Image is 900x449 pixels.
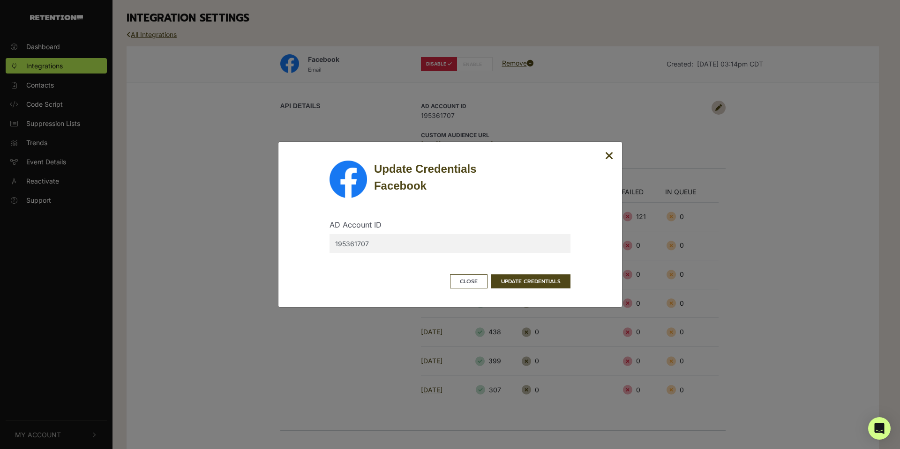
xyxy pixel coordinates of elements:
div: Open Intercom Messenger [868,417,891,440]
strong: Facebook [374,179,427,192]
div: Update Credentials [374,161,570,194]
button: Close [450,274,487,288]
input: [AD Account ID] [330,234,570,253]
button: UPDATE CREDENTIALS [491,274,570,288]
button: Close [605,150,614,162]
label: AD Account ID [330,219,382,230]
img: Facebook [330,161,367,198]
